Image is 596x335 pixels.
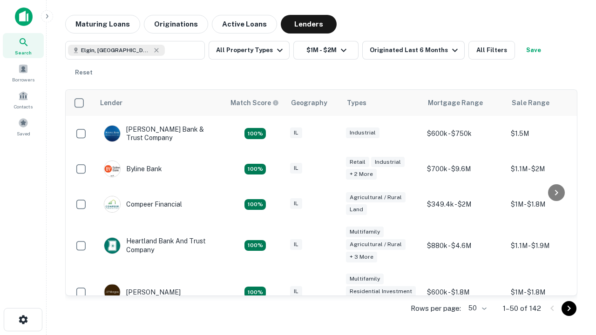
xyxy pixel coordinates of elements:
[422,187,506,222] td: $349.4k - $2M
[244,287,266,298] div: Matching Properties: 25, hasApolloMatch: undefined
[290,239,302,250] div: IL
[346,127,379,138] div: Industrial
[290,286,302,297] div: IL
[212,15,277,33] button: Active Loans
[285,90,341,116] th: Geography
[346,157,369,167] div: Retail
[346,239,406,250] div: Agricultural / Rural
[104,125,216,142] div: [PERSON_NAME] Bank & Trust Company
[506,116,590,151] td: $1.5M
[244,199,266,210] div: Matching Properties: 19, hasApolloMatch: undefined
[562,301,576,316] button: Go to next page
[341,90,422,116] th: Types
[346,274,384,284] div: Multifamily
[209,41,290,60] button: All Property Types
[225,90,285,116] th: Capitalize uses an advanced AI algorithm to match your search with the best lender. The match sco...
[104,196,120,212] img: picture
[346,204,367,215] div: Land
[506,222,590,269] td: $1.1M - $1.9M
[12,76,34,83] span: Borrowers
[104,284,181,301] div: [PERSON_NAME]
[3,114,44,139] a: Saved
[230,98,279,108] div: Capitalize uses an advanced AI algorithm to match your search with the best lender. The match sco...
[506,269,590,316] td: $1M - $1.8M
[104,196,182,213] div: Compeer Financial
[370,45,461,56] div: Originated Last 6 Months
[3,87,44,112] a: Contacts
[104,161,120,177] img: picture
[104,126,120,141] img: picture
[291,97,327,108] div: Geography
[468,41,515,60] button: All Filters
[14,103,33,110] span: Contacts
[17,130,30,137] span: Saved
[281,15,337,33] button: Lenders
[144,15,208,33] button: Originations
[506,90,590,116] th: Sale Range
[244,240,266,251] div: Matching Properties: 18, hasApolloMatch: undefined
[290,198,302,209] div: IL
[3,60,44,85] a: Borrowers
[104,238,120,254] img: picture
[506,151,590,187] td: $1.1M - $2M
[347,97,366,108] div: Types
[411,303,461,314] p: Rows per page:
[15,7,33,26] img: capitalize-icon.png
[244,128,266,139] div: Matching Properties: 28, hasApolloMatch: undefined
[549,261,596,305] iframe: Chat Widget
[290,127,302,138] div: IL
[371,157,405,167] div: Industrial
[422,116,506,151] td: $600k - $750k
[519,41,549,60] button: Save your search to get updates of matches that match your search criteria.
[465,301,488,315] div: 50
[230,98,277,108] h6: Match Score
[293,41,359,60] button: $1M - $2M
[428,97,483,108] div: Mortgage Range
[104,284,120,300] img: picture
[503,303,541,314] p: 1–50 of 142
[3,33,44,58] a: Search
[104,161,162,177] div: Byline Bank
[346,192,406,203] div: Agricultural / Rural
[69,63,99,82] button: Reset
[422,269,506,316] td: $600k - $1.8M
[65,15,140,33] button: Maturing Loans
[362,41,465,60] button: Originated Last 6 Months
[95,90,225,116] th: Lender
[290,163,302,174] div: IL
[506,187,590,222] td: $1M - $1.8M
[512,97,549,108] div: Sale Range
[104,237,216,254] div: Heartland Bank And Trust Company
[422,222,506,269] td: $880k - $4.6M
[81,46,151,54] span: Elgin, [GEOGRAPHIC_DATA], [GEOGRAPHIC_DATA]
[346,252,377,262] div: + 3 more
[244,164,266,175] div: Matching Properties: 16, hasApolloMatch: undefined
[346,286,416,297] div: Residential Investment
[346,169,377,180] div: + 2 more
[422,90,506,116] th: Mortgage Range
[346,227,384,237] div: Multifamily
[422,151,506,187] td: $700k - $9.6M
[15,49,32,56] span: Search
[100,97,122,108] div: Lender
